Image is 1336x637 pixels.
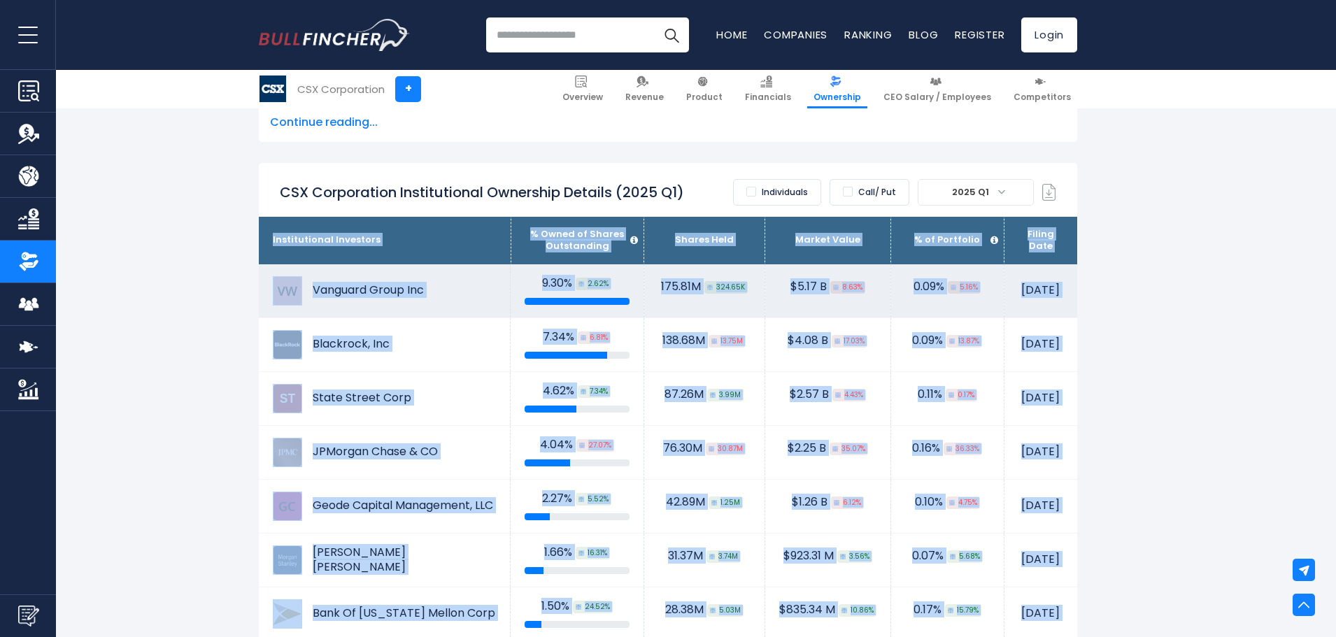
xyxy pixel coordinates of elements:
[779,549,876,564] div: $923.31 M
[807,70,867,108] a: Ownership
[280,183,684,201] h2: CSX Corporation Institutional Ownership Details (2025 Q1)
[709,496,743,509] span: 1.25M
[946,182,997,202] span: 2025 Q1
[946,389,977,401] span: 0.17%
[259,19,410,51] img: Bullfincher logo
[259,217,511,264] th: Institutional Investors
[576,439,614,452] span: 27.07%
[525,599,630,614] div: 1.50%
[706,550,741,563] span: 3.74M
[297,81,385,97] div: CSX Corporation
[260,76,286,102] img: CSX logo
[259,426,511,479] td: JPMorgan Chase & CO
[716,27,747,42] a: Home
[709,335,746,348] span: 13.75M
[525,330,630,345] div: 7.34%
[1004,371,1077,425] td: [DATE]
[905,549,990,564] div: 0.07%
[578,331,611,344] span: 6.81%
[1021,17,1077,52] a: Login
[947,550,983,563] span: 5.68%
[844,27,892,42] a: Ranking
[739,70,797,108] a: Financials
[765,217,890,264] th: Market Value
[890,217,1004,264] th: % of Portfolio
[813,92,861,103] span: Ownership
[625,92,664,103] span: Revenue
[905,603,990,617] div: 0.17%
[883,92,991,103] span: CEO Salary / Employees
[704,281,748,294] span: 324.65K
[511,217,644,264] th: % Owned of Shares Outstanding
[909,27,938,42] a: Blog
[259,372,511,425] td: State Street Corp
[1004,533,1077,587] td: [DATE]
[1004,317,1077,371] td: [DATE]
[779,387,876,402] div: $2.57 B
[1004,479,1077,533] td: [DATE]
[259,480,511,533] td: Geode Capital Management, LLC
[525,492,630,506] div: 2.27%
[658,387,751,402] div: 87.26M
[905,495,990,510] div: 0.10%
[837,550,872,563] span: 3.56%
[779,441,876,456] div: $2.25 B
[905,441,990,456] div: 0.16%
[273,545,302,575] img: Morgan Stanley
[273,492,302,521] img: Geode Capital Management, LLC
[733,179,821,206] label: Individuals
[1014,92,1071,103] span: Competitors
[658,495,751,510] div: 42.89M
[764,27,827,42] a: Companies
[395,76,421,102] a: +
[525,384,630,399] div: 4.62%
[905,334,990,348] div: 0.09%
[745,92,791,103] span: Financials
[680,70,729,108] a: Product
[839,604,876,617] span: 10.86%
[779,280,876,294] div: $5.17 B
[707,389,744,401] span: 3.99M
[273,599,302,629] img: Bank Of New York Mellon Corp
[270,114,1066,131] span: Continue reading...
[573,601,613,613] span: 24.52%
[525,276,630,291] div: 9.30%
[658,334,751,348] div: 138.68M
[576,278,611,290] span: 2.62%
[619,70,670,108] a: Revenue
[259,534,511,587] td: [PERSON_NAME] [PERSON_NAME]
[905,387,990,402] div: 0.11%
[830,281,865,294] span: 8.63%
[1004,217,1077,264] th: Filing Date
[658,280,751,294] div: 175.81M
[525,438,630,452] div: 4.04%
[905,280,990,294] div: 0.09%
[644,217,765,264] th: Shares Held
[706,443,746,455] span: 30.87M
[556,70,609,108] a: Overview
[562,92,603,103] span: Overview
[686,92,723,103] span: Product
[259,318,511,371] td: Blackrock, Inc
[918,180,1033,205] span: 2025 Q1
[259,19,409,51] a: Go to homepage
[1007,70,1077,108] a: Competitors
[654,17,689,52] button: Search
[578,385,611,398] span: 7.34%
[944,443,982,455] span: 36.33%
[946,496,980,509] span: 4.75%
[779,495,876,510] div: $1.26 B
[779,603,876,617] div: $835.34 M
[946,335,982,348] span: 13.87%
[832,335,867,348] span: 17.03%
[831,496,864,509] span: 6.12%
[830,443,868,455] span: 35.07%
[779,334,876,348] div: $4.08 B
[18,251,39,272] img: Ownership
[955,27,1004,42] a: Register
[830,179,909,206] label: Call/ Put
[1004,425,1077,479] td: [DATE]
[273,438,302,467] img: JPMorgan Chase & CO
[576,547,610,559] span: 16.31%
[576,493,611,506] span: 5.52%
